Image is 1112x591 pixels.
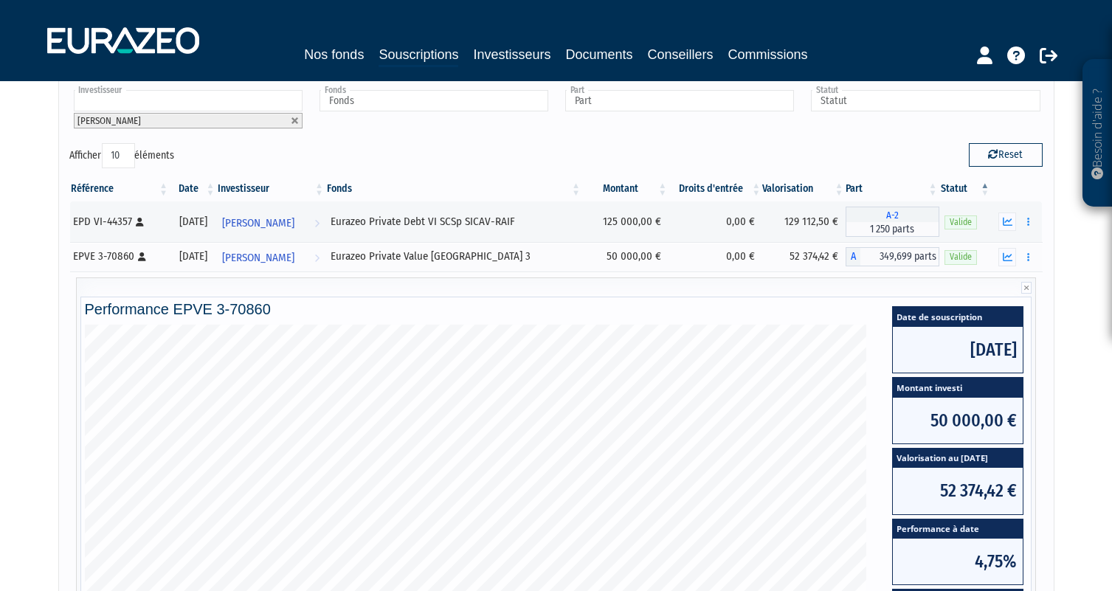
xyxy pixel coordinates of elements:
div: EPVE 3-70860 [74,249,165,264]
td: 50 000,00 € [582,242,669,272]
td: 125 000,00 € [582,201,669,242]
span: Valorisation au [DATE] [893,449,1023,469]
th: Date: activer pour trier la colonne par ordre croissant [170,176,216,201]
span: Performance à date [893,519,1023,539]
span: 4,75% [893,539,1023,584]
div: A-2 - Eurazeo Private Debt VI SCSp SICAV-RAIF [846,207,939,237]
h4: Performance EPVE 3-70860 [85,301,1028,317]
i: [Français] Personne physique [139,252,147,261]
div: EPD VI-44357 [74,214,165,229]
td: 52 374,42 € [762,242,845,272]
span: Valide [944,250,977,264]
th: Investisseur: activer pour trier la colonne par ordre croissant [216,176,325,201]
i: [Français] Personne physique [137,218,145,227]
a: [PERSON_NAME] [216,207,325,237]
span: 52 374,42 € [893,468,1023,514]
a: Investisseurs [473,44,550,65]
select: Afficheréléments [102,143,135,168]
a: Conseillers [648,44,714,65]
a: Nos fonds [304,44,364,65]
th: Fonds: activer pour trier la colonne par ordre croissant [325,176,582,201]
div: [DATE] [175,249,211,264]
img: 1732889491-logotype_eurazeo_blanc_rvb.png [47,27,199,54]
span: A [846,247,860,266]
span: [PERSON_NAME] [78,115,142,126]
span: 50 000,00 € [893,398,1023,443]
button: Reset [969,143,1043,167]
a: Documents [566,44,633,65]
th: Statut : activer pour trier la colonne par ordre d&eacute;croissant [939,176,992,201]
p: Besoin d'aide ? [1089,67,1106,200]
th: Valorisation: activer pour trier la colonne par ordre croissant [762,176,845,201]
td: 129 112,50 € [762,201,845,242]
span: Montant investi [893,378,1023,398]
span: 1 250 parts [846,222,939,237]
span: Valide [944,215,977,229]
div: A - Eurazeo Private Value Europe 3 [846,247,939,266]
span: A-2 [846,207,939,222]
label: Afficher éléments [70,143,175,168]
div: Eurazeo Private Debt VI SCSp SICAV-RAIF [331,214,577,229]
th: Part: activer pour trier la colonne par ordre croissant [846,176,939,201]
th: Droits d'entrée: activer pour trier la colonne par ordre croissant [669,176,762,201]
a: Commissions [728,44,808,65]
a: Souscriptions [379,44,458,67]
td: 0,00 € [669,201,762,242]
th: Montant: activer pour trier la colonne par ordre croissant [582,176,669,201]
div: Eurazeo Private Value [GEOGRAPHIC_DATA] 3 [331,249,577,264]
i: Voir l'investisseur [314,210,320,237]
a: [PERSON_NAME] [216,242,325,272]
div: [DATE] [175,214,211,229]
td: 0,00 € [669,242,762,272]
span: [PERSON_NAME] [222,244,294,272]
span: [DATE] [893,327,1023,373]
span: Date de souscription [893,307,1023,327]
th: Référence : activer pour trier la colonne par ordre croissant [70,176,170,201]
span: 349,699 parts [860,247,939,266]
span: [PERSON_NAME] [222,210,294,237]
i: Voir l'investisseur [314,244,320,272]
